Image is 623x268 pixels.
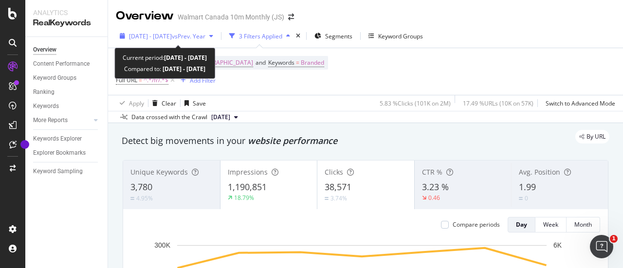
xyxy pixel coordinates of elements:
span: 1,190,851 [228,181,267,193]
div: times [294,31,302,41]
div: Apply [129,99,144,107]
span: 38,571 [325,181,351,193]
div: Week [543,220,558,229]
div: 5.83 % Clicks ( 101K on 2M ) [380,99,451,107]
span: [GEOGRAPHIC_DATA] [194,56,253,70]
span: Avg. Position [519,167,560,177]
div: More Reports [33,115,68,125]
div: RealKeywords [33,18,100,29]
div: Overview [116,8,174,24]
a: Overview [33,45,101,55]
div: 18.79% [234,194,254,202]
img: Equal [325,197,329,200]
button: Month [567,217,600,232]
span: Branded [301,56,324,70]
div: Ranking [33,87,55,97]
div: Walmart Canada 10m Monthly (JS) [178,12,284,22]
span: CTR % [422,167,442,177]
div: Analytics [33,8,100,18]
text: 6K [553,241,562,249]
a: Keyword Sampling [33,166,101,177]
button: [DATE] - [DATE]vsPrev. Year [116,28,217,44]
div: Explorer Bookmarks [33,148,86,158]
a: Explorer Bookmarks [33,148,101,158]
span: By URL [586,134,605,140]
button: Save [181,95,206,111]
div: Keywords Explorer [33,134,82,144]
span: Clicks [325,167,343,177]
div: Compare periods [453,220,500,229]
div: legacy label [575,130,609,143]
div: Keyword Sampling [33,166,83,177]
div: 4.95% [136,194,153,202]
span: = [139,76,142,84]
span: 3,780 [130,181,152,193]
div: Tooltip anchor [20,140,29,149]
span: vs Prev. Year [172,32,205,40]
img: Equal [519,197,523,200]
a: Keywords Explorer [33,134,101,144]
button: Switch to Advanced Mode [542,95,615,111]
span: 1 [610,235,618,243]
button: Segments [311,28,356,44]
img: Equal [130,197,134,200]
a: Content Performance [33,59,101,69]
button: [DATE] [207,111,242,123]
div: 3.74% [330,194,347,202]
span: and [256,58,266,67]
div: 17.49 % URLs ( 10K on 57K ) [463,99,533,107]
div: Keyword Groups [33,73,76,83]
button: Clear [148,95,176,111]
span: 1.99 [519,181,536,193]
div: Data crossed with the Crawl [131,113,207,122]
div: Switch to Advanced Mode [546,99,615,107]
span: Impressions [228,167,268,177]
a: More Reports [33,115,91,125]
div: 0 [525,194,528,202]
span: ^.*/fr/.*$ [144,73,168,87]
span: [DATE] - [DATE] [129,32,172,40]
button: Add Filter [177,74,216,86]
button: Day [508,217,535,232]
iframe: Intercom live chat [590,235,613,258]
button: 3 Filters Applied [225,28,294,44]
a: Keywords [33,101,101,111]
span: Segments [325,32,352,40]
div: Add Filter [190,76,216,85]
div: Clear [162,99,176,107]
text: 300K [154,241,170,249]
b: [DATE] - [DATE] [161,65,205,73]
div: Compared to: [124,63,205,74]
div: Keywords [33,101,59,111]
div: 0.46 [428,194,440,202]
div: Current period: [123,52,207,63]
button: Keyword Groups [365,28,427,44]
span: Unique Keywords [130,167,188,177]
a: Keyword Groups [33,73,101,83]
span: Full URL [116,76,137,84]
span: Keywords [268,58,294,67]
span: 3.23 % [422,181,449,193]
span: 2025 Jul. 18th [211,113,230,122]
div: 3 Filters Applied [239,32,282,40]
div: Overview [33,45,56,55]
div: Month [574,220,592,229]
div: Content Performance [33,59,90,69]
button: Apply [116,95,144,111]
a: Ranking [33,87,101,97]
div: Day [516,220,527,229]
div: Keyword Groups [378,32,423,40]
div: Save [193,99,206,107]
button: Week [535,217,567,232]
span: = [296,58,299,67]
b: [DATE] - [DATE] [164,54,207,62]
div: arrow-right-arrow-left [288,14,294,20]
